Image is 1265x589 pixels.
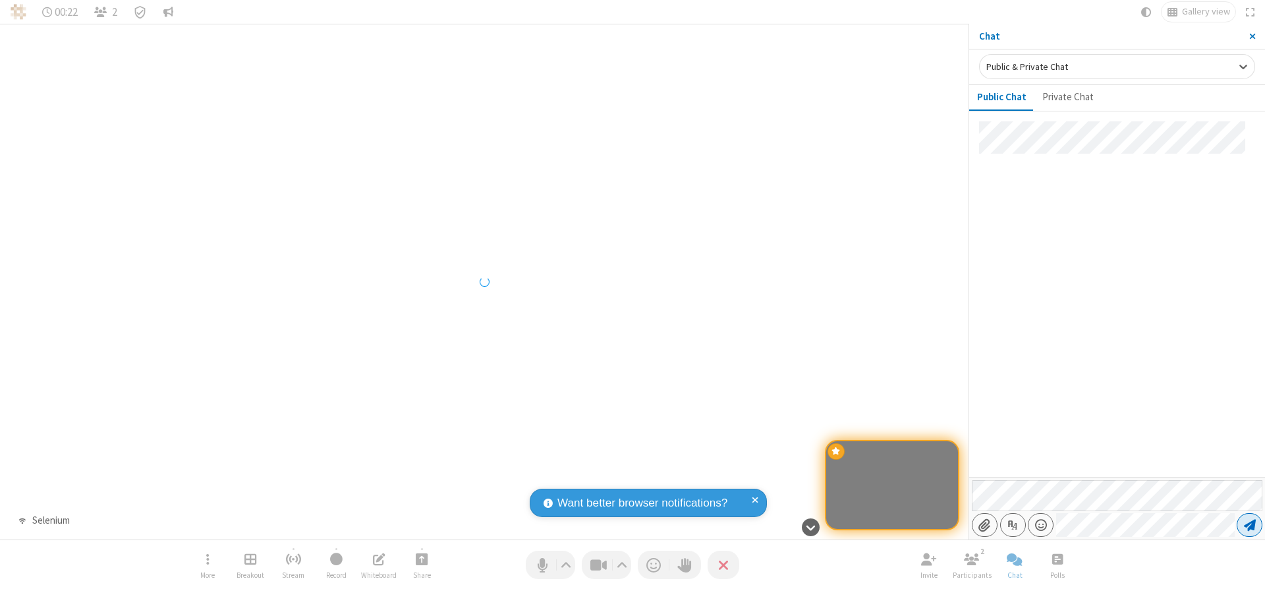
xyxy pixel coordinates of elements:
div: Meeting details Encryption enabled [128,2,153,22]
button: Raise hand [669,551,701,579]
button: Open poll [1038,546,1077,584]
button: Stop video (Alt+V) [582,551,631,579]
span: Record [326,571,347,579]
button: Open menu [188,546,227,584]
span: Breakout [237,571,264,579]
span: Whiteboard [361,571,397,579]
button: Open shared whiteboard [359,546,399,584]
button: Public Chat [969,85,1034,110]
button: Send a reaction [638,551,669,579]
div: 2 [977,545,988,557]
button: Conversation [157,2,179,22]
button: Start streaming [273,546,313,584]
span: Gallery view [1182,7,1230,17]
button: Fullscreen [1241,2,1260,22]
button: Video setting [613,551,631,579]
button: Show formatting [1000,513,1026,537]
div: Timer [37,2,84,22]
img: QA Selenium DO NOT DELETE OR CHANGE [11,4,26,20]
button: Send message [1237,513,1262,537]
span: Public & Private Chat [986,61,1068,73]
span: 2 [112,6,117,18]
button: Close chat [995,546,1034,584]
button: Private Chat [1034,85,1102,110]
span: Invite [920,571,938,579]
button: Hide [797,511,824,543]
button: Open participant list [88,2,123,22]
button: Manage Breakout Rooms [231,546,270,584]
div: Selenium [27,513,74,528]
span: More [200,571,215,579]
button: Invite participants (Alt+I) [909,546,949,584]
button: Audio settings [557,551,575,579]
span: Polls [1050,571,1065,579]
button: Mute (Alt+A) [526,551,575,579]
button: Start recording [316,546,356,584]
button: Using system theme [1136,2,1157,22]
span: Want better browser notifications? [557,495,727,512]
span: Participants [953,571,992,579]
button: End or leave meeting [708,551,739,579]
button: Open participant list [952,546,992,584]
span: Chat [1007,571,1023,579]
button: Change layout [1162,2,1235,22]
button: Open menu [1028,513,1054,537]
button: Start sharing [402,546,441,584]
button: Close sidebar [1239,24,1265,49]
span: Share [413,571,431,579]
span: Stream [282,571,304,579]
p: Chat [979,29,1239,44]
span: 00:22 [55,6,78,18]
